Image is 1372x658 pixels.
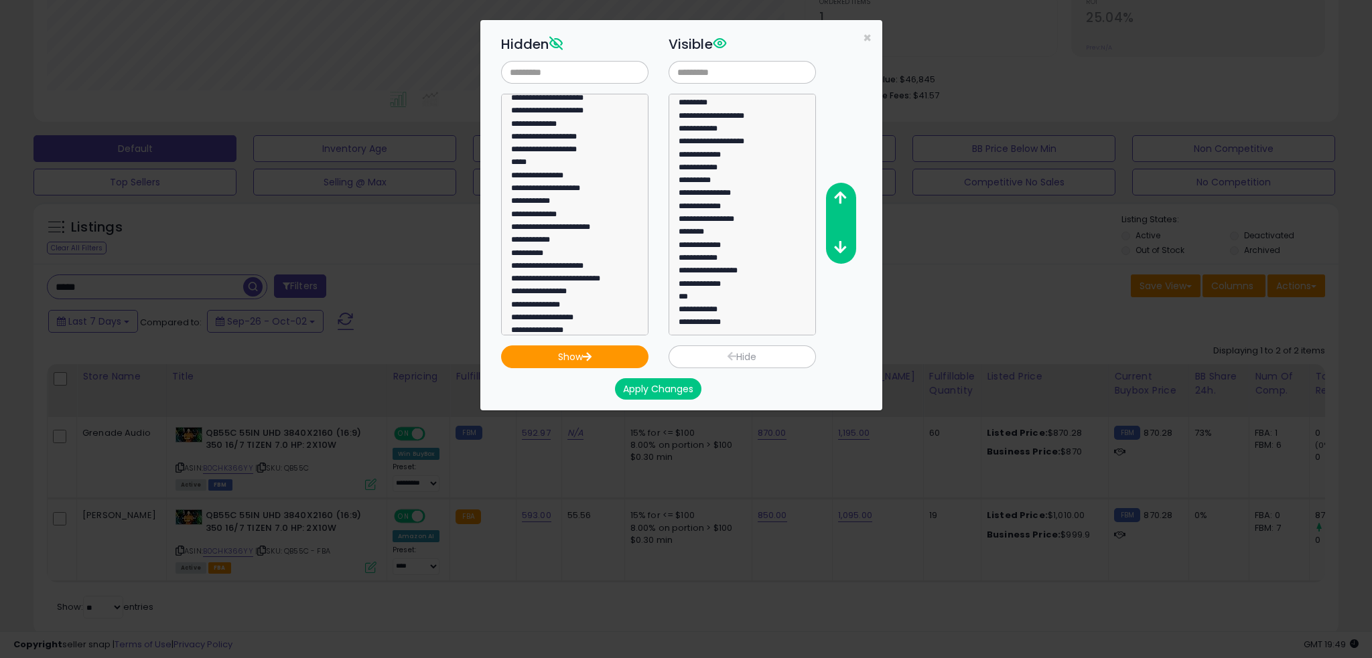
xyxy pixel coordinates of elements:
h3: Hidden [501,34,648,54]
span: × [863,28,872,48]
button: Apply Changes [615,378,701,400]
button: Hide [669,345,816,368]
button: Show [501,345,648,368]
h3: Visible [669,34,816,54]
